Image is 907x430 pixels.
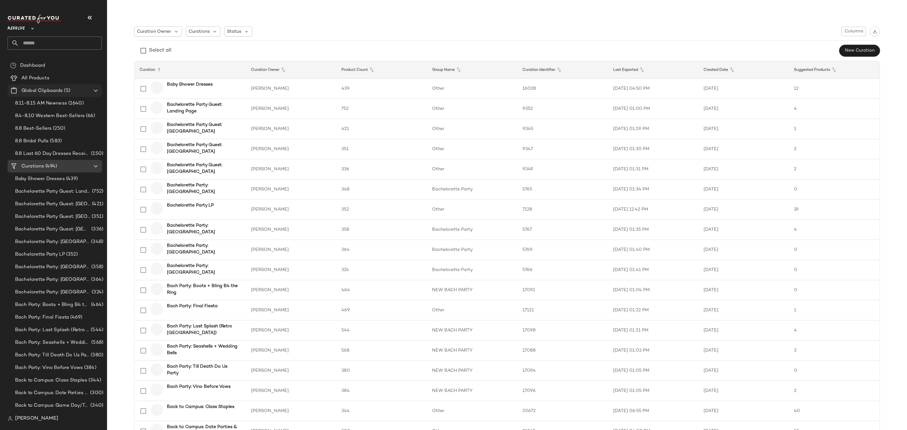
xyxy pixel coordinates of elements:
[427,220,517,240] td: Bachelorette Party
[149,47,171,54] div: Select all
[427,159,517,179] td: Other
[789,61,880,79] th: Suggested Products
[167,162,238,175] b: Bachelorette Party Guest: [GEOGRAPHIC_DATA]
[90,226,103,233] span: (336)
[789,300,880,320] td: 1
[427,300,517,320] td: Other
[517,300,608,320] td: 17121
[246,179,336,200] td: [PERSON_NAME]
[873,29,877,34] img: svg%3e
[789,79,880,99] td: 12
[608,260,699,280] td: [DATE] 01:41 PM
[699,280,789,300] td: [DATE]
[699,260,789,280] td: [DATE]
[167,242,238,256] b: Bachelorette Party: [GEOGRAPHIC_DATA]
[246,220,336,240] td: [PERSON_NAME]
[10,62,16,69] img: svg%3e
[517,381,608,401] td: 17096
[167,343,238,356] b: Bach Party: Seashells + Wedding Bells
[8,21,25,33] span: Revolve
[608,159,699,179] td: [DATE] 01:31 PM
[789,159,880,179] td: 2
[48,138,62,145] span: (583)
[15,100,67,107] span: 8.11-8.15 AM Newness
[608,99,699,119] td: [DATE] 01:00 PM
[246,159,336,179] td: [PERSON_NAME]
[608,220,699,240] td: [DATE] 01:35 PM
[427,179,517,200] td: Bachelorette Party
[21,163,44,170] span: Curations
[15,301,90,308] span: Bach Party: Boots + Bling B4 the Ring
[189,28,210,35] span: Curations
[608,381,699,401] td: [DATE] 01:05 PM
[845,48,875,53] span: New Curation
[167,142,238,155] b: Bachelorette Party Guest: [GEOGRAPHIC_DATA]
[789,361,880,381] td: 0
[336,139,427,159] td: 351
[844,29,863,34] span: Columns
[699,320,789,341] td: [DATE]
[427,139,517,159] td: Other
[15,352,89,359] span: Bach Party: Till Death Do Us Party
[167,122,238,135] b: Bachelorette Party Guest: [GEOGRAPHIC_DATA]
[699,361,789,381] td: [DATE]
[63,87,70,94] span: (5)
[15,188,91,195] span: Bachelorette Party Guest: Landing Page
[699,401,789,421] td: [DATE]
[167,263,238,276] b: Bachelorette Party: [GEOGRAPHIC_DATA]
[67,100,84,107] span: (1640)
[427,99,517,119] td: Other
[517,240,608,260] td: 5769
[427,200,517,220] td: Other
[15,175,65,183] span: Baby Shower Dresses
[90,263,103,271] span: (358)
[15,263,90,271] span: Bachelorette Party: [GEOGRAPHIC_DATA]
[699,381,789,401] td: [DATE]
[246,99,336,119] td: [PERSON_NAME]
[167,222,238,235] b: Bachelorette Party: [GEOGRAPHIC_DATA]
[699,99,789,119] td: [DATE]
[427,401,517,421] td: Other
[336,280,427,300] td: 464
[90,301,103,308] span: (464)
[517,361,608,381] td: 17094
[15,213,90,220] span: Bachelorette Party Guest: [GEOGRAPHIC_DATA]
[517,280,608,300] td: 17091
[246,381,336,401] td: [PERSON_NAME]
[167,383,231,390] b: Bach Party: Vino Before Vows
[427,320,517,341] td: NEW BACH PARTY
[246,300,336,320] td: [PERSON_NAME]
[517,159,608,179] td: 9349
[517,139,608,159] td: 9347
[336,79,427,99] td: 439
[52,125,65,132] span: (250)
[789,341,880,361] td: 3
[89,326,103,334] span: (544)
[15,415,58,422] span: [PERSON_NAME]
[90,289,103,296] span: (324)
[699,240,789,260] td: [DATE]
[90,213,103,220] span: (351)
[8,416,13,421] img: svg%3e
[15,377,87,384] span: Back to Campus: Class Staples
[90,238,103,246] span: (348)
[427,260,517,280] td: Bachelorette Party
[336,361,427,381] td: 380
[167,323,238,336] b: Bach Party: Last Splash (Retro [GEOGRAPHIC_DATA])
[15,402,89,409] span: Back to Campus: Game Day/Tailgates
[699,119,789,139] td: [DATE]
[91,188,103,195] span: (752)
[427,361,517,381] td: NEW BACH PARTY
[789,260,880,280] td: 0
[336,159,427,179] td: 336
[608,79,699,99] td: [DATE] 04:50 PM
[246,200,336,220] td: [PERSON_NAME]
[336,61,427,79] th: Product Count
[699,341,789,361] td: [DATE]
[20,62,45,69] span: Dashboard
[246,79,336,99] td: [PERSON_NAME]
[336,381,427,401] td: 384
[336,99,427,119] td: 752
[517,79,608,99] td: 16028
[15,339,90,346] span: Bach Party: Seashells + Wedding Bells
